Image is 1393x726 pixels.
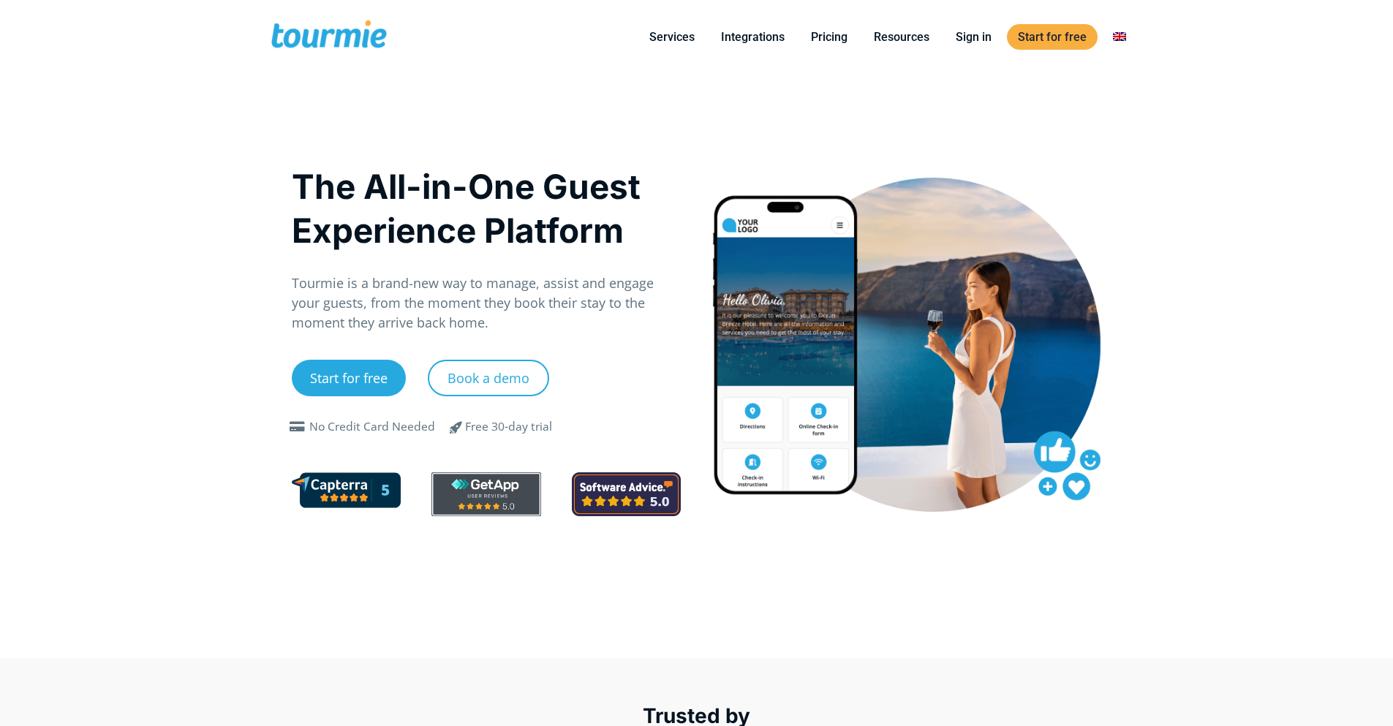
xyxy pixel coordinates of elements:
[863,28,940,46] a: Resources
[800,28,858,46] a: Pricing
[465,418,552,436] div: Free 30-day trial
[286,421,309,433] span: 
[309,418,435,436] div: No Credit Card Needed
[1007,24,1098,50] a: Start for free
[428,360,549,396] a: Book a demo
[292,165,682,252] h1: The All-in-One Guest Experience Platform
[439,418,474,436] span: 
[945,28,1003,46] a: Sign in
[638,28,706,46] a: Services
[292,273,682,333] p: Tourmie is a brand-new way to manage, assist and engage your guests, from the moment they book th...
[292,360,406,396] a: Start for free
[710,28,796,46] a: Integrations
